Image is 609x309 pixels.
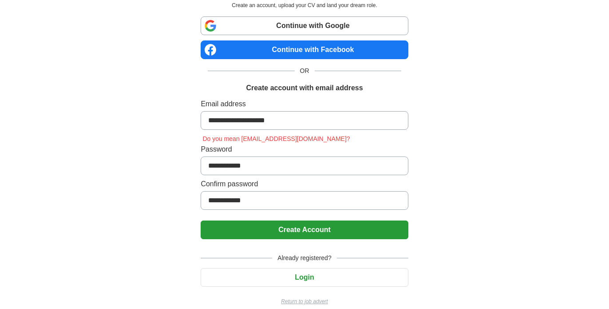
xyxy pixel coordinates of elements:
[201,16,408,35] a: Continue with Google
[202,1,406,9] p: Create an account, upload your CV and land your dream role.
[295,66,315,76] span: OR
[201,221,408,239] button: Create Account
[272,253,336,263] span: Already registered?
[201,40,408,59] a: Continue with Facebook
[201,179,408,189] label: Confirm password
[246,83,363,93] h1: Create account with email address
[201,273,408,281] a: Login
[201,297,408,305] a: Return to job advert
[201,135,352,142] span: Do you mean [EMAIL_ADDRESS][DOMAIN_NAME]?
[201,144,408,155] label: Password
[201,99,408,109] label: Email address
[201,268,408,287] button: Login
